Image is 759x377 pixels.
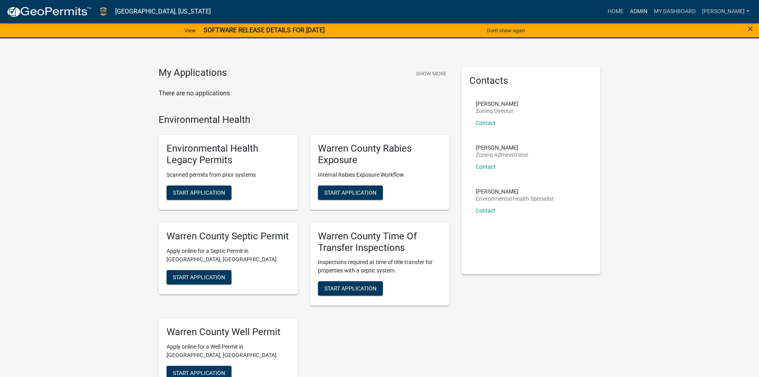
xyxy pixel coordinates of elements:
span: Start Application [173,274,225,280]
p: Apply online for a Well Permit in [GEOGRAPHIC_DATA], [GEOGRAPHIC_DATA] [167,343,290,359]
span: Start Application [173,370,225,376]
a: [GEOGRAPHIC_DATA], [US_STATE] [115,5,211,18]
button: Start Application [318,281,383,296]
button: Start Application [318,186,383,200]
p: Apply online for a Septic Permit in [GEOGRAPHIC_DATA], [GEOGRAPHIC_DATA] [167,247,290,264]
h5: Warren County Time Of Transfer Inspections [318,231,441,254]
h4: Environmental Health [159,114,449,126]
p: [PERSON_NAME] [476,101,518,107]
a: Contact [476,120,496,126]
img: Warren County, Iowa [98,6,109,17]
h5: Warren County Well Permit [167,326,290,338]
a: View [181,24,199,37]
strong: SOFTWARE RELEASE DETAILS FOR [DATE] [204,26,325,34]
button: Don't show again [484,24,528,37]
a: Admin [627,4,651,19]
h5: Environmental Health Legacy Permits [167,143,290,166]
a: Home [604,4,627,19]
button: Close [748,24,753,34]
h5: Warren County Rabies Exposure [318,143,441,166]
button: Start Application [167,186,231,200]
h5: Warren County Septic Permit [167,231,290,242]
button: Show More [413,67,449,80]
h4: My Applications [159,67,227,79]
p: Zoning Administrator [476,152,528,158]
a: My Dashboard [651,4,699,19]
span: Start Application [173,189,225,195]
p: Internal Rabies Exposure Workflow [318,171,441,179]
p: Zoning Director [476,108,518,114]
span: × [748,23,753,34]
a: Contact [476,164,496,170]
p: [PERSON_NAME] [476,145,528,150]
p: Scanned permits from prior systems [167,171,290,179]
p: There are no applications [159,89,449,98]
a: [PERSON_NAME] [699,4,753,19]
span: Start Application [324,285,377,292]
button: Start Application [167,270,231,284]
p: [PERSON_NAME] [476,189,554,194]
p: Environmental Health Specialist [476,196,554,201]
span: Start Application [324,189,377,195]
a: Contact [476,207,496,214]
h5: Contacts [469,75,593,87]
p: Inspections required at time of title transfer for properties with a septic system. [318,258,441,275]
